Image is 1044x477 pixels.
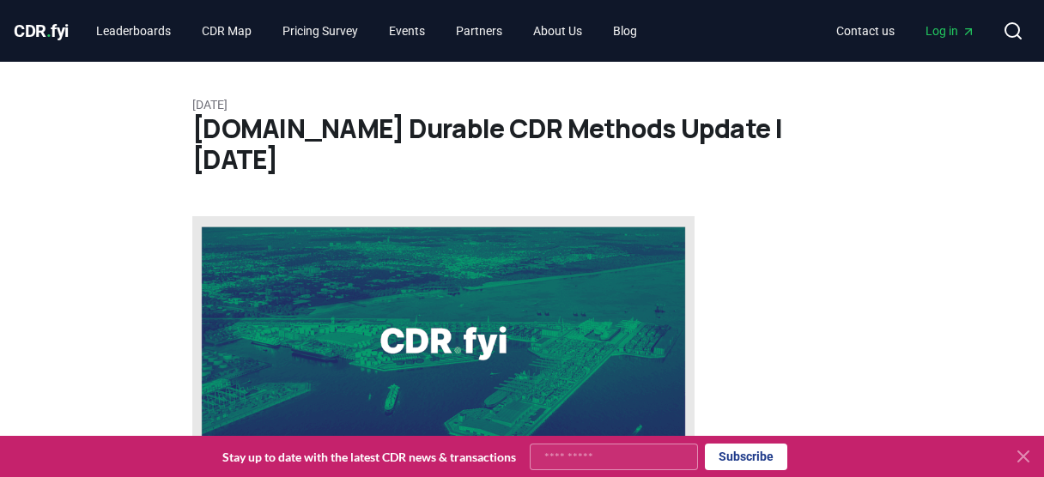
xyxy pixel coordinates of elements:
[375,15,439,46] a: Events
[46,21,52,41] span: .
[519,15,596,46] a: About Us
[192,113,852,175] h1: [DOMAIN_NAME] Durable CDR Methods Update | [DATE]
[442,15,516,46] a: Partners
[82,15,651,46] nav: Main
[82,15,185,46] a: Leaderboards
[192,96,852,113] p: [DATE]
[14,19,69,43] a: CDR.fyi
[822,15,989,46] nav: Main
[14,21,69,41] span: CDR fyi
[599,15,651,46] a: Blog
[926,22,975,39] span: Log in
[269,15,372,46] a: Pricing Survey
[822,15,908,46] a: Contact us
[912,15,989,46] a: Log in
[188,15,265,46] a: CDR Map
